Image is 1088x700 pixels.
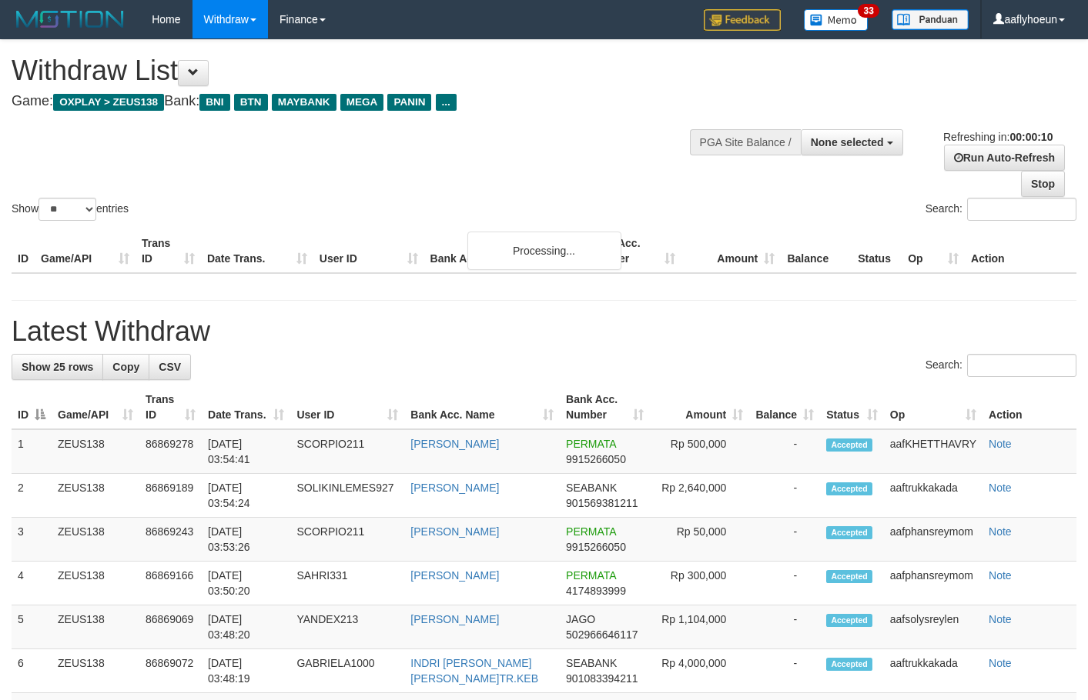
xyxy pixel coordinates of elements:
[199,94,229,111] span: BNI
[12,474,52,518] td: 2
[12,429,52,474] td: 1
[944,145,1065,171] a: Run Auto-Refresh
[826,614,872,627] span: Accepted
[12,198,129,221] label: Show entries
[826,526,872,539] span: Accepted
[801,129,903,155] button: None selected
[566,453,626,465] span: Copy 9915266050 to clipboard
[52,474,139,518] td: ZEUS138
[290,562,404,605] td: SAHRI331
[436,94,457,111] span: ...
[1009,131,1053,143] strong: 00:00:10
[902,229,965,273] th: Op
[681,229,781,273] th: Amount
[826,438,872,452] span: Accepted
[690,129,801,155] div: PGA Site Balance /
[202,429,290,474] td: [DATE] 03:54:41
[12,229,35,273] th: ID
[989,525,1012,538] a: Note
[989,657,1012,669] a: Note
[650,562,749,605] td: Rp 300,000
[566,541,626,553] span: Copy 9915266050 to clipboard
[884,562,983,605] td: aafphansreymom
[234,94,268,111] span: BTN
[965,229,1076,273] th: Action
[566,525,616,538] span: PERMATA
[410,657,538,685] a: INDRI [PERSON_NAME] [PERSON_NAME]TR.KEB
[749,649,820,693] td: -
[139,649,202,693] td: 86869072
[749,518,820,562] td: -
[811,136,884,148] span: None selected
[566,482,617,494] span: SEABANK
[201,229,313,273] th: Date Trans.
[749,605,820,649] td: -
[139,562,202,605] td: 86869166
[943,131,1053,143] span: Refreshing in:
[749,385,820,429] th: Balance: activate to sort column ascending
[139,605,202,649] td: 86869069
[852,229,902,273] th: Status
[566,497,638,509] span: Copy 901569381211 to clipboard
[340,94,384,111] span: MEGA
[202,518,290,562] td: [DATE] 03:53:26
[884,429,983,474] td: aafKHETTHAVRY
[566,628,638,641] span: Copy 502966646117 to clipboard
[884,649,983,693] td: aaftrukkakada
[820,385,884,429] th: Status: activate to sort column ascending
[102,354,149,380] a: Copy
[749,474,820,518] td: -
[290,385,404,429] th: User ID: activate to sort column ascending
[884,605,983,649] td: aafsolysreylen
[410,569,499,582] a: [PERSON_NAME]
[892,9,969,30] img: panduan.png
[826,658,872,671] span: Accepted
[202,649,290,693] td: [DATE] 03:48:19
[12,385,52,429] th: ID: activate to sort column descending
[53,94,164,111] span: OXPLAY > ZEUS138
[12,354,103,380] a: Show 25 rows
[650,429,749,474] td: Rp 500,000
[290,429,404,474] td: SCORPIO211
[884,385,983,429] th: Op: activate to sort column ascending
[52,649,139,693] td: ZEUS138
[52,385,139,429] th: Game/API: activate to sort column ascending
[139,474,202,518] td: 86869189
[650,385,749,429] th: Amount: activate to sort column ascending
[387,94,431,111] span: PANIN
[566,585,626,597] span: Copy 4174893999 to clipboard
[52,429,139,474] td: ZEUS138
[52,605,139,649] td: ZEUS138
[989,482,1012,494] a: Note
[290,649,404,693] td: GABRIELA1000
[139,385,202,429] th: Trans ID: activate to sort column ascending
[12,562,52,605] td: 4
[12,316,1076,347] h1: Latest Withdraw
[12,649,52,693] td: 6
[12,518,52,562] td: 3
[12,605,52,649] td: 5
[290,605,404,649] td: YANDEX213
[22,361,93,373] span: Show 25 rows
[566,657,617,669] span: SEABANK
[272,94,336,111] span: MAYBANK
[566,672,638,685] span: Copy 901083394211 to clipboard
[38,198,96,221] select: Showentries
[12,8,129,31] img: MOTION_logo.png
[566,613,595,625] span: JAGO
[290,518,404,562] td: SCORPIO211
[139,518,202,562] td: 86869243
[858,4,879,18] span: 33
[404,385,560,429] th: Bank Acc. Name: activate to sort column ascending
[650,605,749,649] td: Rp 1,104,000
[202,605,290,649] td: [DATE] 03:48:20
[989,569,1012,582] a: Note
[290,474,404,518] td: SOLIKINLEMES927
[35,229,136,273] th: Game/API
[410,525,499,538] a: [PERSON_NAME]
[926,354,1076,377] label: Search:
[884,518,983,562] td: aafphansreymom
[650,518,749,562] td: Rp 50,000
[202,474,290,518] td: [DATE] 03:54:24
[149,354,191,380] a: CSV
